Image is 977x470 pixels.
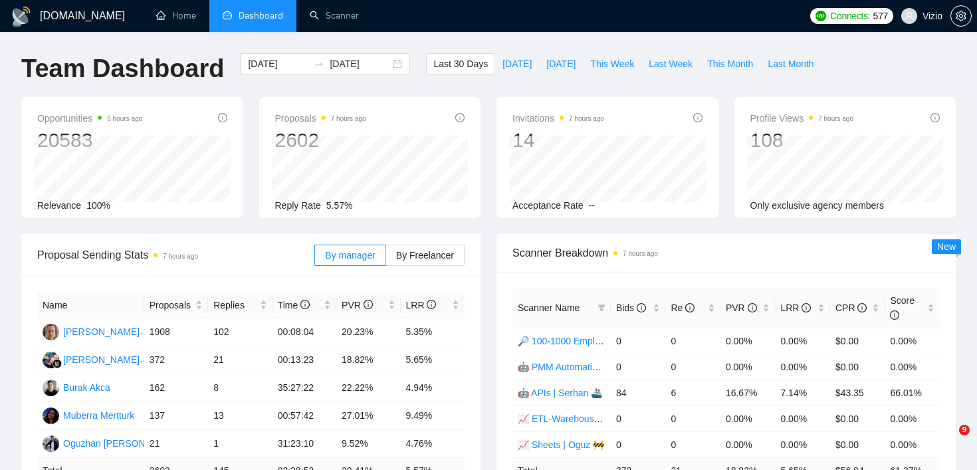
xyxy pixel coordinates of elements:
[671,302,695,313] span: Re
[720,431,776,457] td: 0.00%
[760,53,821,74] button: Last Month
[53,359,62,368] img: gigradar-bm.png
[401,318,465,346] td: 5.35%
[885,406,940,431] td: 0.00%
[21,53,224,84] h1: Team Dashboard
[144,374,208,402] td: 162
[63,380,110,395] div: Burak Akca
[43,326,140,336] a: SK[PERSON_NAME]
[665,328,720,354] td: 0
[597,304,605,312] span: filter
[208,430,272,458] td: 1
[611,380,666,406] td: 84
[502,57,532,71] span: [DATE]
[37,128,142,153] div: 20583
[401,374,465,402] td: 4.94%
[278,300,310,310] span: Time
[590,57,634,71] span: This Week
[401,346,465,374] td: 5.65%
[802,303,811,312] span: info-circle
[43,435,59,452] img: OT
[890,295,915,320] span: Score
[63,352,140,367] div: [PERSON_NAME]
[223,11,232,20] span: dashboard
[208,318,272,346] td: 102
[649,57,693,71] span: Last Week
[336,318,400,346] td: 20.23%
[156,10,196,21] a: homeHome
[396,250,454,261] span: By Freelancer
[406,300,437,310] span: LRR
[455,113,465,122] span: info-circle
[693,113,703,122] span: info-circle
[518,413,633,424] a: 📈 ETL-Warehouse | Orhan
[144,346,208,374] td: 372
[150,298,193,312] span: Proposals
[37,110,142,126] span: Opportunities
[37,200,81,211] span: Relevance
[950,5,972,27] button: setting
[272,402,336,430] td: 00:57:42
[720,354,776,380] td: 0.00%
[314,59,324,69] span: swap-right
[518,439,604,450] a: 📈 Sheets | Oguz 🚧
[780,302,811,313] span: LRR
[43,352,59,368] img: SM
[611,354,666,380] td: 0
[885,328,940,354] td: 0.00%
[726,302,757,313] span: PVR
[43,382,110,392] a: BABurak Akca
[518,336,633,346] a: 🔎 100-1000 Employees 🕺🏻
[310,10,359,21] a: searchScanner
[272,374,336,402] td: 35:27:22
[336,430,400,458] td: 9.52%
[300,300,310,309] span: info-circle
[208,374,272,402] td: 8
[830,431,885,457] td: $0.00
[775,354,830,380] td: 0.00%
[890,310,899,320] span: info-circle
[43,324,59,340] img: SK
[63,408,134,423] div: Muberra Mertturk
[595,298,608,318] span: filter
[37,247,314,263] span: Proposal Sending Stats
[144,402,208,430] td: 137
[830,9,870,23] span: Connects:
[546,57,576,71] span: [DATE]
[885,380,940,406] td: 66.01%
[518,302,580,313] span: Scanner Name
[239,10,283,21] span: Dashboard
[426,53,495,74] button: Last 30 Days
[775,380,830,406] td: 7.14%
[835,302,867,313] span: CPR
[275,200,321,211] span: Reply Rate
[830,354,885,380] td: $0.00
[43,380,59,396] img: BA
[208,402,272,430] td: 13
[208,346,272,374] td: 21
[218,113,227,122] span: info-circle
[336,346,400,374] td: 18.82%
[325,250,375,261] span: By manager
[63,436,180,451] div: Oguzhan [PERSON_NAME]
[750,200,885,211] span: Only exclusive agency members
[611,431,666,457] td: 0
[589,200,595,211] span: --
[272,346,336,374] td: 00:13:23
[685,303,695,312] span: info-circle
[107,115,142,122] time: 6 hours ago
[336,374,400,402] td: 22.22%
[830,328,885,354] td: $0.00
[616,302,646,313] span: Bids
[775,328,830,354] td: 0.00%
[272,318,336,346] td: 00:08:04
[144,293,208,318] th: Proposals
[336,402,400,430] td: 27.01%
[11,6,32,27] img: logo
[700,53,760,74] button: This Month
[213,298,257,312] span: Replies
[775,406,830,431] td: 0.00%
[932,425,964,457] iframe: Intercom live chat
[248,57,308,71] input: Start date
[665,406,720,431] td: 0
